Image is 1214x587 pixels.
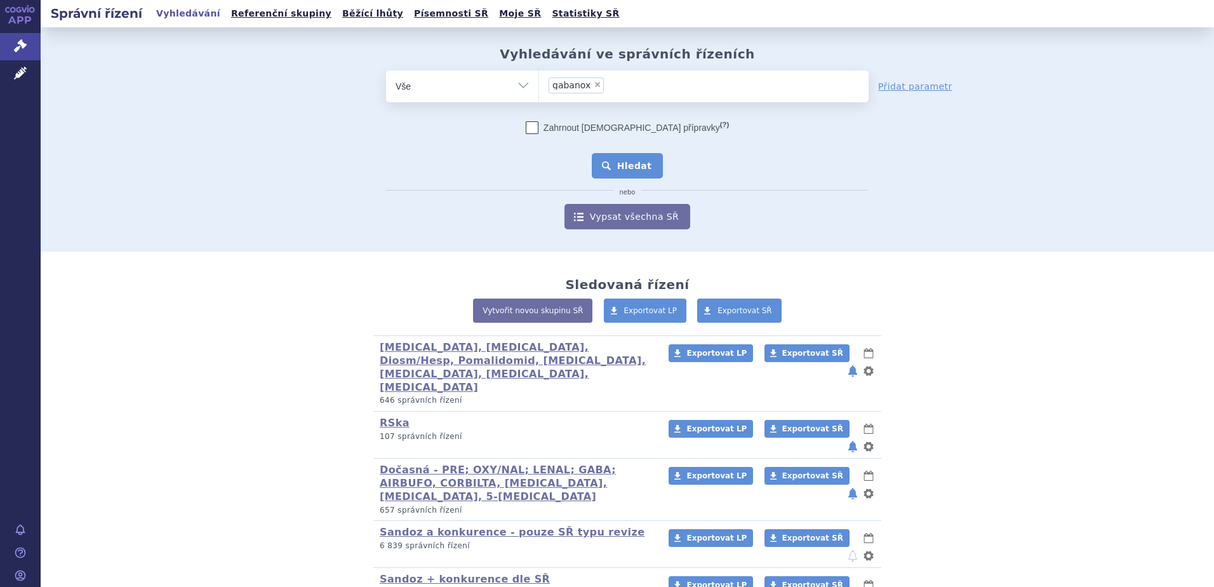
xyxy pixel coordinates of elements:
[624,306,677,315] span: Exportovat LP
[548,5,623,22] a: Statistiky SŘ
[862,468,875,483] button: lhůty
[380,573,550,585] a: Sandoz + konkurence dle SŘ
[608,77,661,93] input: gabanox
[669,467,753,485] a: Exportovat LP
[227,5,335,22] a: Referenční skupiny
[846,439,859,454] button: notifikace
[862,346,875,361] button: lhůty
[862,530,875,546] button: lhůty
[613,189,642,196] i: nebo
[862,486,875,501] button: nastavení
[846,548,859,563] button: notifikace
[862,363,875,379] button: nastavení
[764,467,850,485] a: Exportovat SŘ
[862,439,875,454] button: nastavení
[526,121,729,134] label: Zahrnout [DEMOGRAPHIC_DATA] přípravky
[380,417,410,429] a: RSka
[669,529,753,547] a: Exportovat LP
[495,5,545,22] a: Moje SŘ
[782,534,843,543] span: Exportovat SŘ
[717,306,772,315] span: Exportovat SŘ
[594,81,601,88] span: ×
[380,464,616,503] a: Dočasná - PRE; OXY/NAL; LENAL; GABA; AIRBUFO, CORBILTA, [MEDICAL_DATA], [MEDICAL_DATA], 5-[MEDICA...
[764,529,850,547] a: Exportovat SŘ
[686,534,747,543] span: Exportovat LP
[764,344,850,362] a: Exportovat SŘ
[669,344,753,362] a: Exportovat LP
[500,46,755,62] h2: Vyhledávání ve správních řízeních
[152,5,224,22] a: Vyhledávání
[782,471,843,480] span: Exportovat SŘ
[686,424,747,433] span: Exportovat LP
[878,80,952,93] a: Přidat parametr
[552,81,590,90] span: gabanox
[782,424,843,433] span: Exportovat SŘ
[564,204,690,229] a: Vypsat všechna SŘ
[686,471,747,480] span: Exportovat LP
[592,153,664,179] button: Hledat
[764,420,850,438] a: Exportovat SŘ
[338,5,407,22] a: Běžící lhůty
[473,299,592,323] a: Vytvořit novou skupinu SŘ
[380,541,652,551] p: 6 839 správních řízení
[782,349,843,358] span: Exportovat SŘ
[565,277,689,292] h2: Sledovaná řízení
[380,341,646,393] a: [MEDICAL_DATA], [MEDICAL_DATA], Diosm/Hesp, Pomalidomid, [MEDICAL_DATA], [MEDICAL_DATA], [MEDICAL...
[846,486,859,501] button: notifikace
[862,421,875,436] button: lhůty
[846,363,859,379] button: notifikace
[410,5,492,22] a: Písemnosti SŘ
[380,395,652,406] p: 646 správních řízení
[604,299,687,323] a: Exportovat LP
[686,349,747,358] span: Exportovat LP
[380,431,652,442] p: 107 správních řízení
[41,4,152,22] h2: Správní řízení
[669,420,753,438] a: Exportovat LP
[380,526,644,538] a: Sandoz a konkurence - pouze SŘ typu revize
[862,548,875,563] button: nastavení
[697,299,782,323] a: Exportovat SŘ
[380,505,652,516] p: 657 správních řízení
[720,121,729,129] abbr: (?)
